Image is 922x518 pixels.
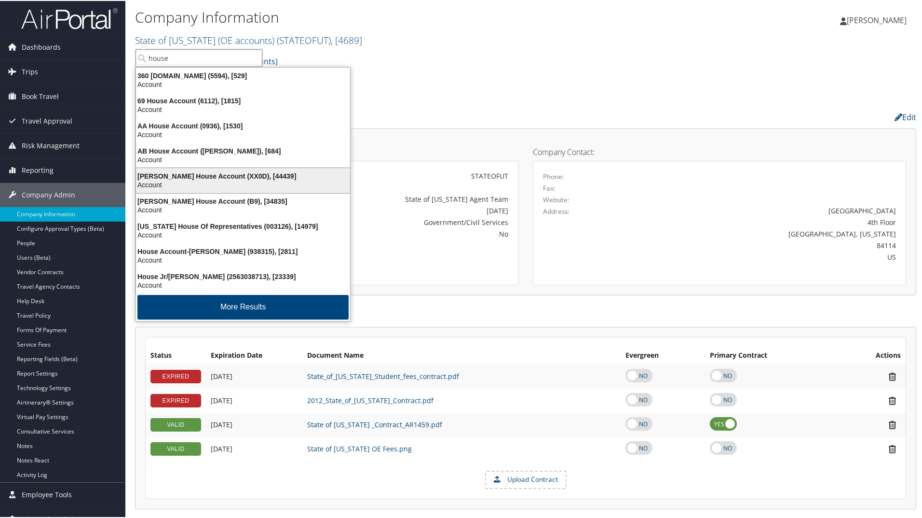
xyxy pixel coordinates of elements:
[840,5,916,34] a: [PERSON_NAME]
[22,182,75,206] span: Company Admin
[543,194,569,204] label: Website:
[307,395,434,404] a: 2012_State_of_[US_STATE]_Contract.pdf
[130,246,356,255] div: House Account-[PERSON_NAME] (938315), [2811]
[278,205,508,215] div: [DATE]
[211,395,232,404] span: [DATE]
[135,108,651,124] h2: Company Profile:
[837,346,906,364] th: Actions
[884,443,901,453] i: Remove Contract
[22,34,61,58] span: Dashboards
[130,171,356,180] div: [PERSON_NAME] House Account (XX0D), [44439]
[486,471,566,487] label: Upload Contract
[130,271,356,280] div: House Jr/[PERSON_NAME] (2563038713), [23339]
[211,371,298,380] div: Add/Edit Date
[331,33,362,46] span: , [ 4689 ]
[211,420,298,428] div: Add/Edit Date
[130,154,356,163] div: Account
[543,182,556,192] label: Fax:
[302,346,621,364] th: Document Name
[150,417,201,431] div: VALID
[130,221,356,230] div: [US_STATE] House Of Representatives (003126), [14979]
[278,216,508,226] div: Government/Civil Services
[130,230,356,238] div: Account
[22,157,54,182] span: Reporting
[22,108,72,132] span: Travel Approval
[135,6,656,27] h1: Company Information
[130,255,356,264] div: Account
[635,216,896,226] div: 4th Floor
[130,129,356,138] div: Account
[146,346,206,364] th: Status
[211,395,298,404] div: Add/Edit Date
[22,59,38,83] span: Trips
[211,419,232,428] span: [DATE]
[211,443,232,452] span: [DATE]
[884,371,901,381] i: Remove Contract
[884,419,901,429] i: Remove Contract
[130,196,356,205] div: [PERSON_NAME] House Account (B9), [34835]
[130,79,356,88] div: Account
[211,444,298,452] div: Add/Edit Date
[635,239,896,250] div: 84114
[278,228,508,238] div: No
[847,14,907,25] span: [PERSON_NAME]
[635,251,896,261] div: US
[130,96,356,104] div: 69 House Account (6112), [1815]
[277,33,331,46] span: ( STATEOFUT )
[21,6,118,29] img: airportal-logo.png
[543,171,564,181] label: Phone:
[22,133,80,157] span: Risk Management
[635,205,896,215] div: [GEOGRAPHIC_DATA]
[895,111,916,122] a: Edit
[543,206,569,215] label: Address:
[150,393,201,406] div: EXPIRED
[150,441,201,455] div: VALID
[136,48,262,66] input: Search Accounts
[22,84,59,108] span: Book Travel
[705,346,837,364] th: Primary Contract
[635,228,896,238] div: [GEOGRAPHIC_DATA], [US_STATE]
[130,146,356,154] div: AB House Account ([PERSON_NAME]), [684]
[533,147,906,155] h4: Company Contact:
[307,443,412,452] a: State of [US_STATE] OE Fees.png
[307,371,459,380] a: State_of_[US_STATE]_Student_fees_contract.pdf
[278,193,508,203] div: State of [US_STATE] Agent Team
[130,104,356,113] div: Account
[130,70,356,79] div: 360 [DOMAIN_NAME] (5594), [529]
[278,170,508,180] div: STATEOFUT
[130,180,356,188] div: Account
[135,33,362,46] a: State of [US_STATE] (OE accounts)
[130,121,356,129] div: AA House Account (0936), [1530]
[137,294,349,319] button: More Results
[307,419,442,428] a: State of [US_STATE] _Contract_AR1459.pdf
[22,482,72,506] span: Employee Tools
[206,346,302,364] th: Expiration Date
[211,371,232,380] span: [DATE]
[130,205,356,213] div: Account
[130,280,356,289] div: Account
[150,369,201,382] div: EXPIRED
[621,346,705,364] th: Evergreen
[135,306,916,322] h2: Contracts:
[884,395,901,405] i: Remove Contract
